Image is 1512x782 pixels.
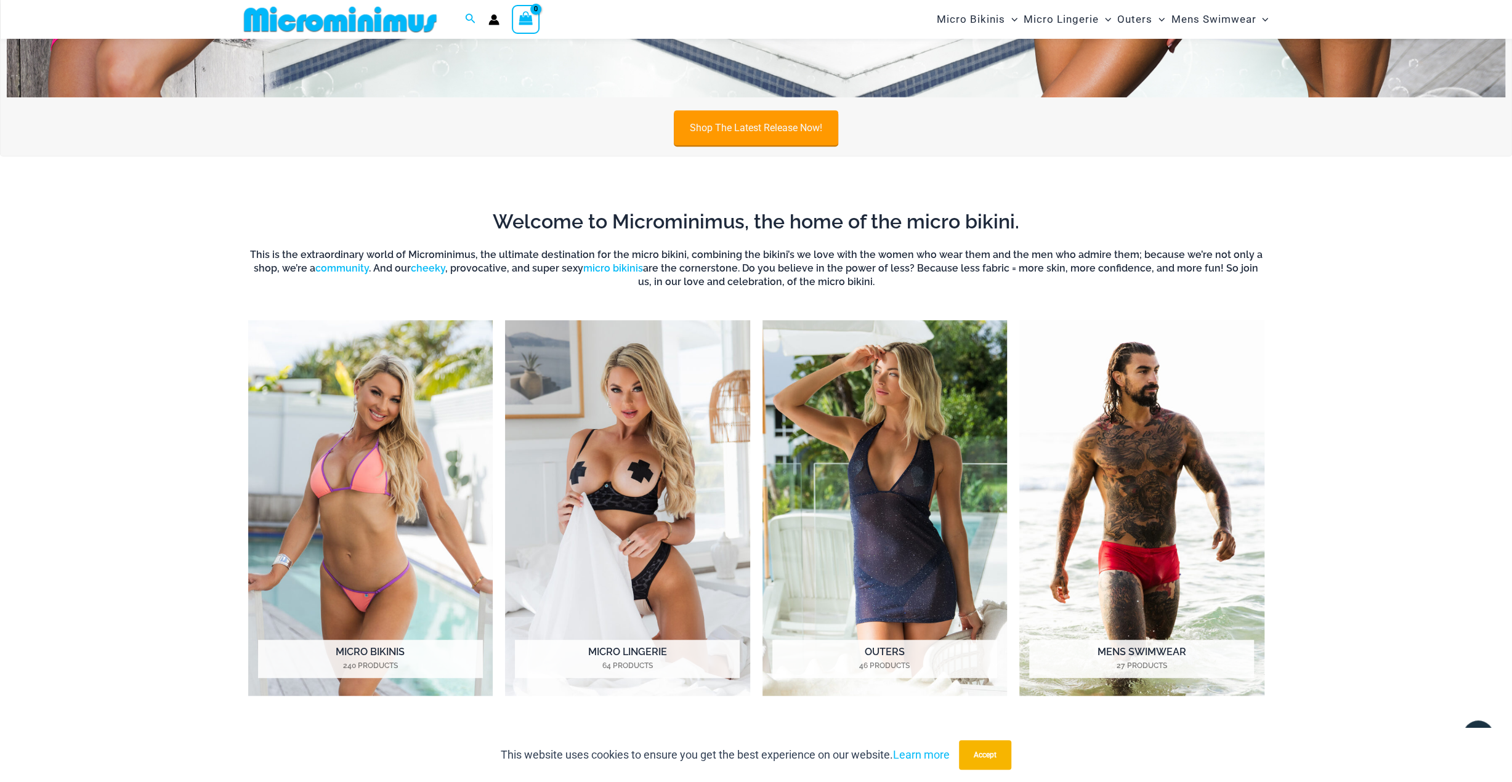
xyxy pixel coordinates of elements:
img: MM SHOP LOGO FLAT [239,6,442,33]
span: Micro Bikinis [937,4,1005,35]
a: Visit product category Mens Swimwear [1019,320,1264,696]
h2: Welcome to Microminimus, the home of the micro bikini. [248,209,1264,235]
p: This website uses cookies to ensure you get the best experience on our website. [501,746,950,764]
mark: 240 Products [258,660,483,671]
mark: 27 Products [1029,660,1254,671]
mark: 46 Products [772,660,997,671]
span: Micro Lingerie [1024,4,1099,35]
img: Mens Swimwear [1019,320,1264,696]
span: Menu Toggle [1099,4,1111,35]
img: Micro Lingerie [505,320,750,696]
img: Micro Bikinis [248,320,493,696]
mark: 64 Products [515,660,740,671]
span: Menu Toggle [1256,4,1268,35]
span: Outers [1117,4,1152,35]
img: Outers [762,320,1008,696]
h2: Mens Swimwear [1029,640,1254,678]
a: Mens SwimwearMenu ToggleMenu Toggle [1168,4,1271,35]
h6: This is the extraordinary world of Microminimus, the ultimate destination for the micro bikini, c... [248,248,1264,289]
a: Search icon link [465,12,476,27]
span: Menu Toggle [1152,4,1165,35]
a: Micro LingerieMenu ToggleMenu Toggle [1021,4,1114,35]
a: Shop The Latest Release Now! [674,110,838,145]
a: community [315,262,369,274]
nav: Site Navigation [932,2,1274,37]
a: Visit product category Micro Lingerie [505,320,750,696]
button: Accept [959,740,1011,770]
h2: Micro Lingerie [515,640,740,678]
a: Micro BikinisMenu ToggleMenu Toggle [934,4,1021,35]
a: cheeky [411,262,445,274]
a: View Shopping Cart, empty [512,5,540,33]
a: Account icon link [488,14,499,25]
h2: Outers [772,640,997,678]
a: Visit product category Outers [762,320,1008,696]
h2: Micro Bikinis [258,640,483,678]
a: Visit product category Micro Bikinis [248,320,493,696]
span: Mens Swimwear [1171,4,1256,35]
a: micro bikinis [583,262,643,274]
a: OutersMenu ToggleMenu Toggle [1114,4,1168,35]
a: Learn more [893,748,950,761]
span: Menu Toggle [1005,4,1017,35]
